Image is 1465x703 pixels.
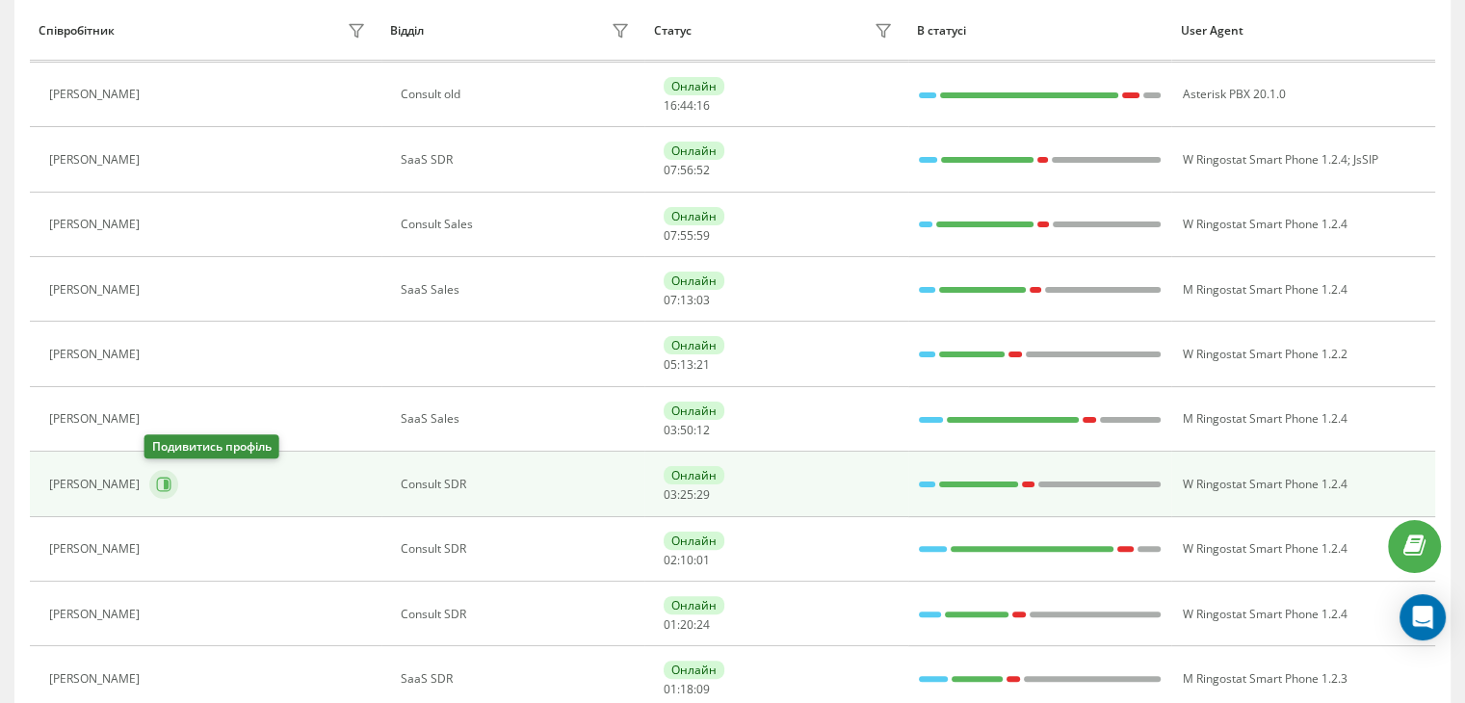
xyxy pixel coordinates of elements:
div: Consult SDR [401,542,635,556]
div: Онлайн [664,272,724,290]
div: Відділ [390,24,424,38]
div: : : [664,229,710,243]
div: SaaS SDR [401,672,635,686]
div: SaaS Sales [401,412,635,426]
span: JsSIP [1352,151,1377,168]
div: [PERSON_NAME] [49,348,144,361]
span: 16 [696,97,710,114]
div: [PERSON_NAME] [49,153,144,167]
div: : : [664,164,710,177]
div: Онлайн [664,466,724,484]
div: [PERSON_NAME] [49,218,144,231]
span: 56 [680,162,693,178]
div: [PERSON_NAME] [49,672,144,686]
div: : : [664,358,710,372]
div: Consult SDR [401,478,635,491]
div: Онлайн [664,661,724,679]
div: Онлайн [664,207,724,225]
div: Онлайн [664,596,724,614]
span: 20 [680,616,693,633]
span: W Ringostat Smart Phone 1.2.4 [1182,216,1347,232]
div: Open Intercom Messenger [1400,594,1446,640]
span: W Ringostat Smart Phone 1.2.4 [1182,540,1347,557]
span: Asterisk PBX 20.1.0 [1182,86,1285,102]
span: 25 [680,486,693,503]
div: SaaS SDR [401,153,635,167]
span: 18 [680,681,693,697]
div: Онлайн [664,77,724,95]
span: 52 [696,162,710,178]
span: 02 [664,552,677,568]
div: Онлайн [664,142,724,160]
span: W Ringostat Smart Phone 1.2.2 [1182,346,1347,362]
div: [PERSON_NAME] [49,608,144,621]
span: 29 [696,486,710,503]
span: 07 [664,292,677,308]
div: : : [664,99,710,113]
div: User Agent [1181,24,1426,38]
span: 05 [664,356,677,373]
div: : : [664,683,710,696]
span: 16 [664,97,677,114]
div: [PERSON_NAME] [49,412,144,426]
span: 07 [664,162,677,178]
div: : : [664,488,710,502]
div: [PERSON_NAME] [49,88,144,101]
span: 03 [664,486,677,503]
span: 59 [696,227,710,244]
span: 01 [664,616,677,633]
div: Онлайн [664,336,724,354]
span: W Ringostat Smart Phone 1.2.4 [1182,606,1347,622]
div: Співробітник [39,24,115,38]
div: : : [664,554,710,567]
span: 13 [680,356,693,373]
div: : : [664,618,710,632]
span: 55 [680,227,693,244]
span: 10 [680,552,693,568]
span: 13 [680,292,693,308]
span: M Ringostat Smart Phone 1.2.3 [1182,670,1347,687]
div: В статусі [917,24,1163,38]
span: 24 [696,616,710,633]
div: : : [664,294,710,307]
span: 07 [664,227,677,244]
span: M Ringostat Smart Phone 1.2.4 [1182,281,1347,298]
div: [PERSON_NAME] [49,542,144,556]
span: 01 [696,552,710,568]
span: 01 [664,681,677,697]
span: 50 [680,422,693,438]
div: Consult Sales [401,218,635,231]
span: 12 [696,422,710,438]
div: Consult SDR [401,608,635,621]
span: M Ringostat Smart Phone 1.2.4 [1182,410,1347,427]
div: Consult old [401,88,635,101]
span: 44 [680,97,693,114]
div: : : [664,424,710,437]
span: 21 [696,356,710,373]
div: [PERSON_NAME] [49,478,144,491]
span: W Ringostat Smart Phone 1.2.4 [1182,476,1347,492]
div: [PERSON_NAME] [49,283,144,297]
span: W Ringostat Smart Phone 1.2.4 [1182,151,1347,168]
div: Онлайн [664,402,724,420]
div: SaaS Sales [401,283,635,297]
span: 03 [664,422,677,438]
div: Подивитись профіль [144,434,279,458]
div: Онлайн [664,532,724,550]
span: 03 [696,292,710,308]
span: 09 [696,681,710,697]
div: Статус [654,24,692,38]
